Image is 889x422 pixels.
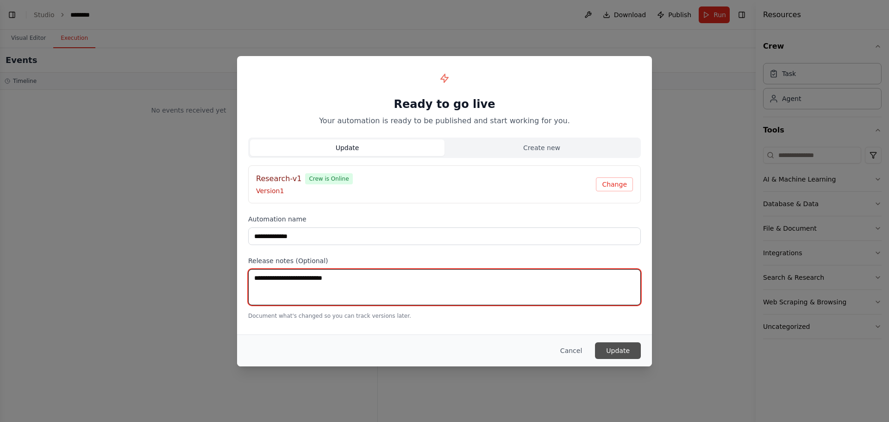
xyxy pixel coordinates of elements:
[256,173,301,184] h4: Research-v1
[248,256,641,265] label: Release notes (Optional)
[248,312,641,320] p: Document what's changed so you can track versions later.
[444,139,639,156] button: Create new
[250,139,444,156] button: Update
[553,342,589,359] button: Cancel
[256,186,596,195] p: Version 1
[596,177,633,191] button: Change
[248,97,641,112] h1: Ready to go live
[305,173,352,184] span: Crew is Online
[248,115,641,126] p: Your automation is ready to be published and start working for you.
[595,342,641,359] button: Update
[248,214,641,224] label: Automation name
